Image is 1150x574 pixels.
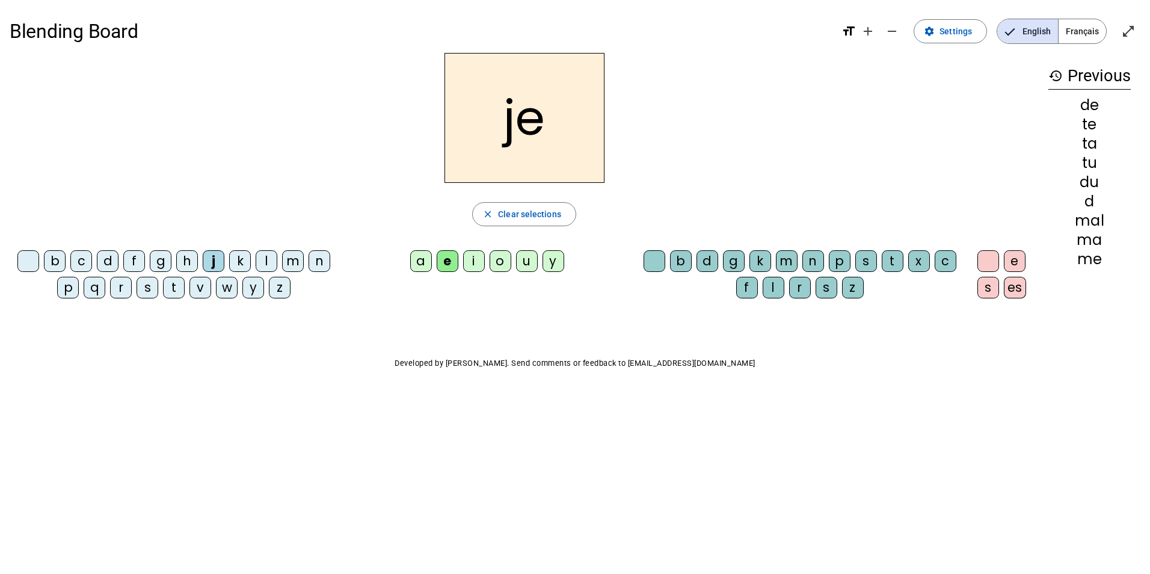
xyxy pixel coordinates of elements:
div: v [189,277,211,298]
div: d [1048,194,1131,209]
mat-icon: close [482,209,493,220]
mat-icon: open_in_full [1121,24,1136,39]
div: p [829,250,850,272]
div: te [1048,117,1131,132]
mat-icon: add [861,24,875,39]
div: o [490,250,511,272]
div: l [763,277,784,298]
div: h [176,250,198,272]
div: du [1048,175,1131,190]
div: r [789,277,811,298]
div: g [723,250,745,272]
div: i [463,250,485,272]
div: t [882,250,903,272]
div: n [802,250,824,272]
h1: Blending Board [10,12,832,51]
div: w [216,277,238,298]
div: es [1004,277,1026,298]
div: m [776,250,798,272]
mat-icon: format_size [841,24,856,39]
div: b [670,250,692,272]
mat-icon: history [1048,69,1063,83]
mat-icon: settings [924,26,935,37]
h2: je [444,53,604,183]
mat-icon: remove [885,24,899,39]
button: Increase font size [856,19,880,43]
span: Français [1059,19,1106,43]
div: u [516,250,538,272]
div: d [97,250,118,272]
div: s [816,277,837,298]
div: g [150,250,171,272]
div: y [242,277,264,298]
div: n [309,250,330,272]
p: Developed by [PERSON_NAME]. Send comments or feedback to [EMAIL_ADDRESS][DOMAIN_NAME] [10,356,1140,371]
span: English [997,19,1058,43]
div: t [163,277,185,298]
div: f [736,277,758,298]
div: k [749,250,771,272]
div: c [935,250,956,272]
div: e [1004,250,1025,272]
button: Enter full screen [1116,19,1140,43]
div: m [282,250,304,272]
div: k [229,250,251,272]
button: Clear selections [472,202,576,226]
h3: Previous [1048,63,1131,90]
div: p [57,277,79,298]
div: e [437,250,458,272]
span: Settings [939,24,972,39]
div: tu [1048,156,1131,170]
div: de [1048,98,1131,113]
div: c [70,250,92,272]
div: r [110,277,132,298]
button: Settings [914,19,987,43]
div: s [137,277,158,298]
div: ta [1048,137,1131,151]
span: Clear selections [498,207,561,221]
div: ma [1048,233,1131,247]
div: y [543,250,564,272]
div: z [269,277,291,298]
div: d [696,250,718,272]
div: a [410,250,432,272]
div: z [842,277,864,298]
div: j [203,250,224,272]
div: mal [1048,214,1131,228]
button: Decrease font size [880,19,904,43]
div: q [84,277,105,298]
div: f [123,250,145,272]
mat-button-toggle-group: Language selection [997,19,1107,44]
div: b [44,250,66,272]
div: x [908,250,930,272]
div: l [256,250,277,272]
div: me [1048,252,1131,267]
div: s [855,250,877,272]
div: s [977,277,999,298]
